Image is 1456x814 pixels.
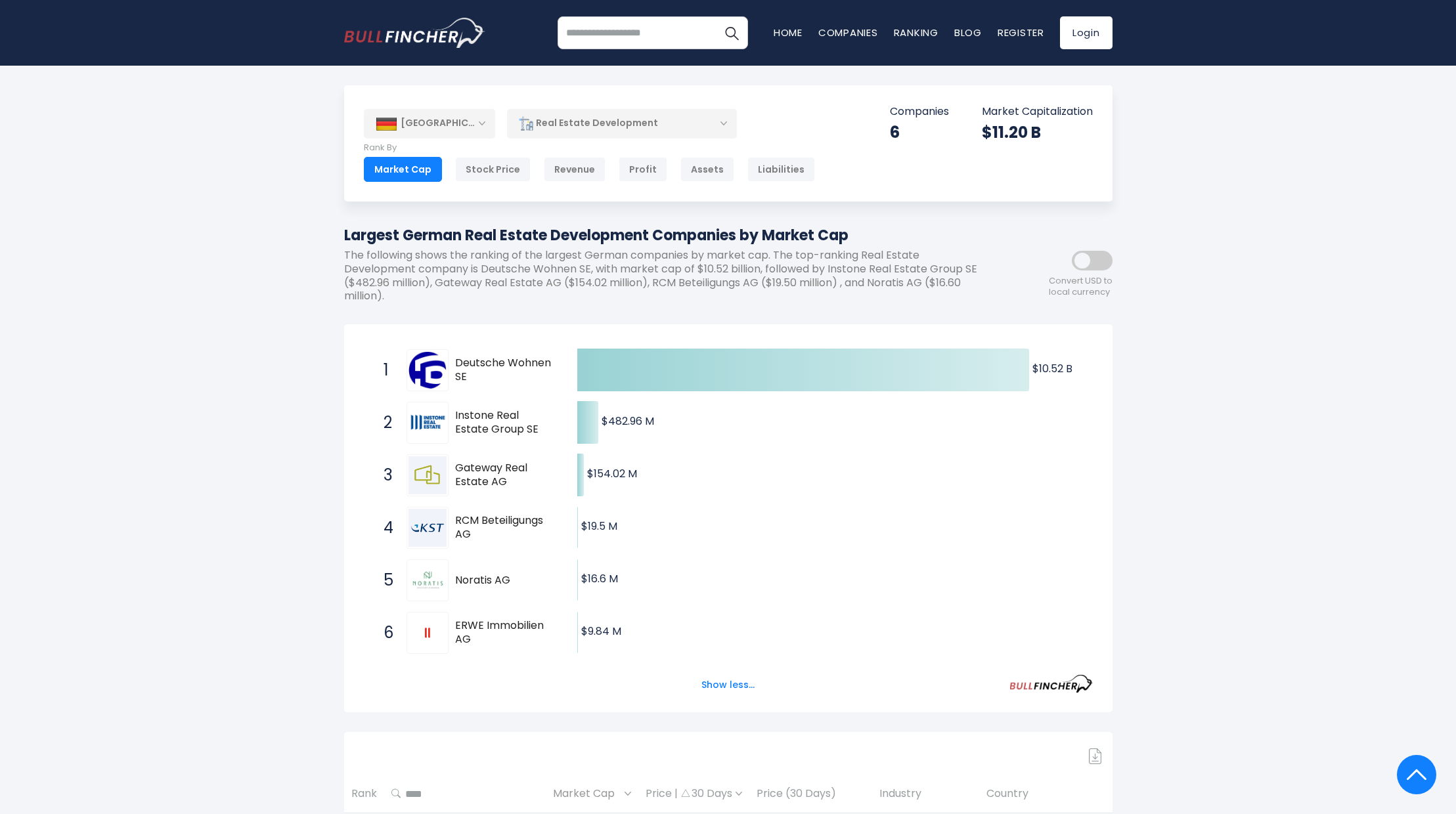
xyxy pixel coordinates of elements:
span: 5 [377,569,390,591]
div: Real Estate Development [507,108,737,139]
a: Ranking [894,26,938,39]
a: Companies [818,26,878,39]
span: 2 [377,412,390,434]
th: Price (30 Days) [749,775,872,813]
div: Price | 30 Days [646,787,742,801]
span: 6 [377,622,390,644]
text: $19.5 M [581,519,617,534]
button: Show less... [694,674,762,696]
img: Instone Real Estate Group SE [408,404,447,442]
div: 6 [890,122,949,142]
text: $9.84 M [581,624,621,639]
th: Industry [872,775,979,813]
span: 1 [377,359,390,381]
img: RCM Beteiligungs AG [408,509,447,547]
div: Stock Price [455,157,531,182]
a: Go to homepage [344,18,485,48]
p: Rank By [364,142,815,154]
span: 4 [377,517,390,539]
img: Noratis AG [408,561,447,599]
span: RCM Beteiligungs AG [455,514,554,542]
button: Search [715,16,748,49]
text: $10.52 B [1032,361,1072,376]
img: Gateway Real Estate AG [408,456,447,494]
a: Blog [954,26,982,39]
text: $16.6 M [581,571,618,586]
div: Revenue [544,157,606,182]
h1: Largest German Real Estate Development Companies by Market Cap [344,225,994,246]
p: Market Capitalization [982,105,1093,119]
span: Deutsche Wohnen SE [455,356,554,384]
img: ERWE Immobilien AG [422,628,433,638]
div: [GEOGRAPHIC_DATA] [364,109,495,138]
a: Register [998,26,1044,39]
div: $11.20 B [982,122,1093,142]
text: $482.96 M [602,414,654,429]
span: Instone Real Estate Group SE [455,409,554,437]
div: Market Cap [364,157,442,182]
div: Assets [680,157,734,182]
a: Home [774,26,803,39]
div: Liabilities [747,157,815,182]
p: The following shows the ranking of the largest German companies by market cap. The top-ranking Re... [344,249,994,303]
span: 3 [377,464,390,486]
div: Profit [619,157,667,182]
img: bullfincher logo [344,18,485,48]
th: Rank [344,775,384,813]
span: Noratis AG [455,574,554,588]
span: Market Cap [553,784,621,804]
span: Convert USD to local currency [1049,276,1113,298]
p: Companies [890,105,949,119]
text: $154.02 M [587,466,637,481]
span: Gateway Real Estate AG [455,461,554,489]
img: Deutsche Wohnen SE [408,351,447,389]
a: Login [1060,16,1113,49]
span: ERWE Immobilien AG [455,619,554,647]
